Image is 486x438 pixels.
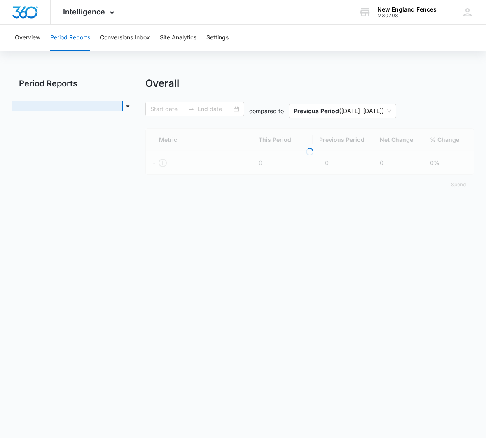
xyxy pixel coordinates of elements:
div: account id [377,13,437,19]
input: Start date [150,104,185,114]
button: Conversions Inbox [100,25,150,51]
button: Spend [443,175,474,195]
p: compared to [249,107,284,115]
span: Intelligence [63,7,105,16]
button: Settings [206,25,229,51]
button: Overview [15,25,40,51]
span: swap-right [188,106,194,112]
p: Previous Period [294,107,339,114]
h1: Overall [145,77,179,90]
input: End date [198,104,232,114]
span: to [188,106,194,112]
button: Period Reports [50,25,90,51]
span: ( [DATE] – [DATE] ) [294,104,391,118]
h2: Period Reports [12,77,132,90]
button: Site Analytics [160,25,196,51]
div: account name [377,6,437,13]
